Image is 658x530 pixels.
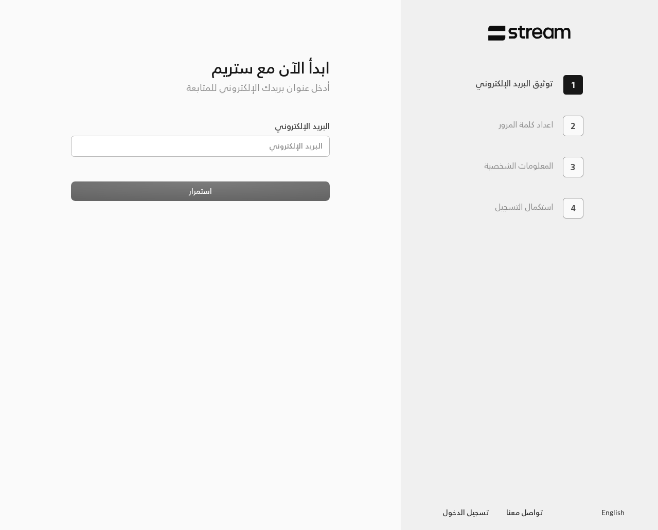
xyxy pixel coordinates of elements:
h3: استكمال التسجيل [495,202,553,212]
button: تواصل معنا [498,502,552,521]
a: تسجيل الدخول [434,506,498,519]
h5: أدخل عنوان بريدك الإلكتروني للمتابعة [71,82,330,94]
span: 2 [571,120,576,132]
h3: المعلومات الشخصية [484,161,553,171]
img: Stream Pay [488,25,571,41]
h3: ابدأ الآن مع ستريم [71,42,330,77]
span: 1 [571,78,576,92]
h3: اعداد كلمة المرور [499,120,553,130]
span: 4 [571,202,576,214]
a: تواصل معنا [498,506,552,519]
span: 3 [571,161,576,173]
a: English [601,502,625,521]
label: البريد الإلكتروني [275,120,330,132]
h3: توثيق البريد الإلكتروني [475,79,553,88]
button: تسجيل الدخول [434,502,498,521]
input: البريد الإلكتروني [71,136,330,157]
